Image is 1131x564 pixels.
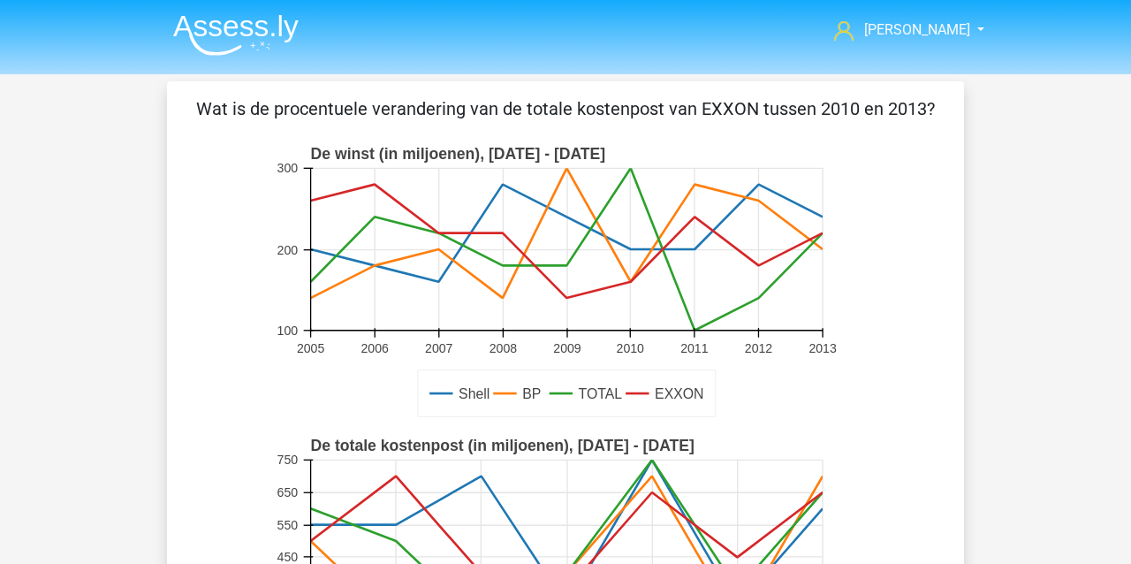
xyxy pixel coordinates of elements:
[522,386,541,401] text: BP
[311,437,695,454] text: De totale kostenpost (in miljoenen), [DATE] - [DATE]
[745,341,772,355] text: 2012
[864,21,970,38] span: [PERSON_NAME]
[277,550,299,564] text: 450
[579,386,623,401] text: TOTAL
[655,386,703,401] text: EXXON
[425,341,452,355] text: 2007
[173,14,299,56] img: Assessly
[617,341,644,355] text: 2010
[490,341,517,355] text: 2008
[459,386,490,401] text: Shell
[277,453,299,467] text: 750
[277,161,299,175] text: 300
[277,324,299,338] text: 100
[553,341,581,355] text: 2009
[277,243,299,257] text: 200
[808,341,836,355] text: 2013
[277,485,299,499] text: 650
[277,518,299,532] text: 550
[827,19,972,41] a: [PERSON_NAME]
[297,341,324,355] text: 2005
[195,95,936,122] p: Wat is de procentuele verandering van de totale kostenpost van EXXON tussen 2010 en 2013?
[680,341,708,355] text: 2011
[311,145,606,163] text: De winst (in miljoenen), [DATE] - [DATE]
[361,341,389,355] text: 2006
